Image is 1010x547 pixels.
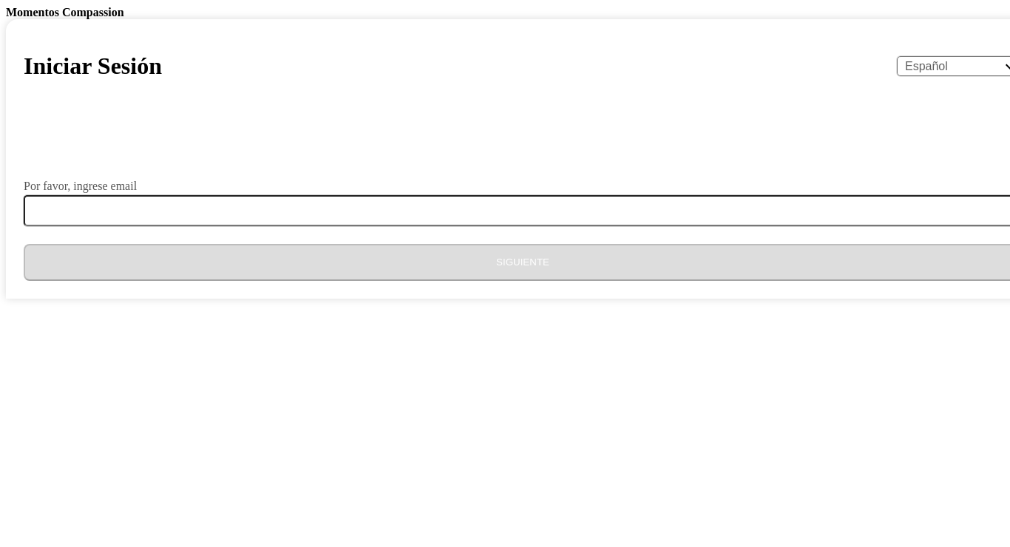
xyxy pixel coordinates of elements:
[24,52,162,80] h1: Iniciar Sesión
[24,180,137,192] label: Por favor, ingrese email
[6,6,124,18] b: Momentos Compassion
